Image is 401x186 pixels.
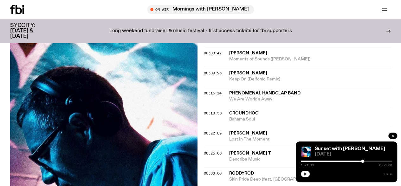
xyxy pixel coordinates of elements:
button: 00:18:56 [204,112,222,115]
span: Bahama Soul [229,116,391,122]
span: [PERSON_NAME] T [229,151,271,155]
button: 00:09:26 [204,72,222,75]
span: [PERSON_NAME] [229,51,267,55]
span: 00:03:42 [204,51,222,56]
span: Groundhog [229,111,258,115]
span: Skin Pride Deep (feat. [GEOGRAPHIC_DATA]) [229,176,391,183]
span: Keep On (Delfonic Remix) [229,76,391,82]
button: 00:15:14 [204,92,222,95]
span: 00:09:26 [204,71,222,76]
button: 00:03:42 [204,52,222,55]
span: Lost In The Moment [229,136,391,142]
a: Sunset with [PERSON_NAME] [315,146,385,151]
h3: SYDCITY: [DATE] & [DATE] [10,23,51,39]
span: We Are World's Away [229,96,391,102]
span: [PERSON_NAME] [229,131,267,135]
span: [PERSON_NAME] [229,71,267,75]
button: On AirMornings with [PERSON_NAME] [147,5,254,14]
span: 00:22:09 [204,131,222,136]
span: 00:25:06 [204,151,222,156]
span: 00:33:00 [204,171,222,176]
span: [DATE] [315,152,392,157]
span: Describe Music [229,156,391,162]
p: Long weekend fundraiser & music festival - first access tickets for fbi supporters [109,28,292,34]
span: 00:18:56 [204,111,222,116]
span: 00:15:14 [204,91,222,96]
span: Roddyrod [229,171,254,176]
button: 00:25:06 [204,152,222,155]
span: Moments of Sounds ([PERSON_NAME]) [229,56,391,62]
span: Phenomenal Handclap band [229,91,301,95]
button: 00:33:00 [204,172,222,175]
button: 00:22:09 [204,132,222,135]
span: 2:00:00 [379,164,392,167]
img: Simon Caldwell stands side on, looking downwards. He has headphones on. Behind him is a brightly ... [301,147,311,157]
span: 1:21:13 [301,164,314,167]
